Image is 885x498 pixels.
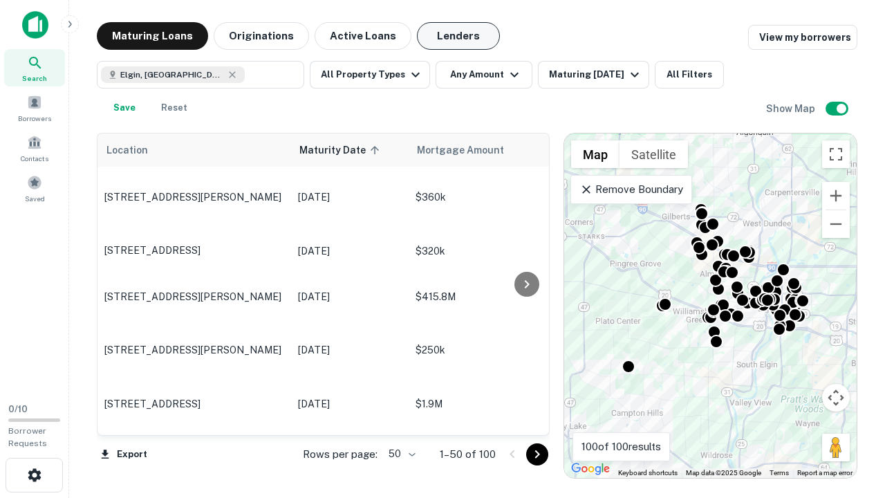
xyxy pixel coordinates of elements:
[298,289,402,304] p: [DATE]
[816,387,885,454] iframe: Chat Widget
[409,133,561,167] th: Mortgage Amount
[315,22,411,50] button: Active Loans
[440,446,496,463] p: 1–50 of 100
[571,140,619,168] button: Show street map
[102,94,147,122] button: Save your search to get updates of matches that match your search criteria.
[822,182,850,210] button: Zoom in
[4,49,65,86] a: Search
[770,469,789,477] a: Terms
[538,61,649,89] button: Maturing [DATE]
[416,190,554,205] p: $360k
[214,22,309,50] button: Originations
[299,142,384,158] span: Maturity Date
[564,133,857,478] div: 0 0
[619,140,688,168] button: Show satellite imagery
[120,68,224,81] span: Elgin, [GEOGRAPHIC_DATA], [GEOGRAPHIC_DATA]
[655,61,724,89] button: All Filters
[526,443,548,465] button: Go to next page
[822,210,850,238] button: Zoom out
[4,169,65,207] a: Saved
[416,396,554,412] p: $1.9M
[18,113,51,124] span: Borrowers
[298,243,402,259] p: [DATE]
[686,469,761,477] span: Map data ©2025 Google
[8,426,47,448] span: Borrower Requests
[291,133,409,167] th: Maturity Date
[152,94,196,122] button: Reset
[106,142,148,158] span: Location
[766,101,817,116] h6: Show Map
[104,244,284,257] p: [STREET_ADDRESS]
[568,460,613,478] img: Google
[310,61,430,89] button: All Property Types
[104,398,284,410] p: [STREET_ADDRESS]
[97,22,208,50] button: Maturing Loans
[417,22,500,50] button: Lenders
[417,142,522,158] span: Mortgage Amount
[104,344,284,356] p: [STREET_ADDRESS][PERSON_NAME]
[822,140,850,168] button: Toggle fullscreen view
[581,439,661,455] p: 100 of 100 results
[416,243,554,259] p: $320k
[436,61,532,89] button: Any Amount
[303,446,378,463] p: Rows per page:
[4,89,65,127] a: Borrowers
[4,129,65,167] a: Contacts
[22,73,47,84] span: Search
[748,25,857,50] a: View my borrowers
[97,133,291,167] th: Location
[104,290,284,303] p: [STREET_ADDRESS][PERSON_NAME]
[104,191,284,203] p: [STREET_ADDRESS][PERSON_NAME]
[8,404,28,414] span: 0 / 10
[416,289,554,304] p: $415.8M
[25,193,45,204] span: Saved
[383,444,418,464] div: 50
[21,153,48,164] span: Contacts
[579,181,682,198] p: Remove Boundary
[549,66,643,83] div: Maturing [DATE]
[568,460,613,478] a: Open this area in Google Maps (opens a new window)
[298,396,402,412] p: [DATE]
[618,468,678,478] button: Keyboard shortcuts
[822,384,850,412] button: Map camera controls
[298,342,402,358] p: [DATE]
[22,11,48,39] img: capitalize-icon.png
[797,469,853,477] a: Report a map error
[97,444,151,465] button: Export
[298,190,402,205] p: [DATE]
[416,342,554,358] p: $250k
